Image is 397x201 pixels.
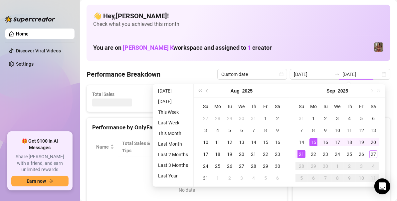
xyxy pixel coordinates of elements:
span: Total Sales [92,91,153,98]
a: Home [16,31,29,36]
span: 🎁 Get $100 in AI Messages [11,138,69,151]
th: Chat Conversion [238,137,282,157]
th: Sales / Hour [203,137,237,157]
span: Sales / Hour [207,140,228,154]
span: Total Sales & Tips [122,140,151,154]
div: No data [99,186,275,194]
a: Settings [16,61,34,67]
h4: Performance Breakdown [87,70,160,79]
span: [PERSON_NAME] K [123,44,173,51]
span: arrow-right [49,179,53,183]
img: Greek [374,42,383,52]
div: Open Intercom Messenger [374,178,390,194]
h1: You are on workspace and assigned to creator [93,44,272,51]
input: End date [342,71,380,78]
th: Total Sales & Tips [118,137,160,157]
th: Name [92,137,118,157]
div: Est. Hours Worked [164,140,194,154]
span: swap-right [334,72,340,77]
img: logo-BBDzfeDw.svg [5,16,55,23]
span: Active Chats [169,91,230,98]
span: Earn now [27,178,46,184]
span: 1 [248,44,251,51]
span: Chat Conversion [242,140,273,154]
span: Messages Sent [247,91,307,98]
a: Discover Viral Videos [16,48,61,53]
span: Name [96,143,109,151]
h4: 👋 Hey, [PERSON_NAME] ! [93,11,384,21]
span: to [334,72,340,77]
input: Start date [294,71,332,78]
div: Sales by OnlyFans Creator [298,123,385,132]
div: Performance by OnlyFans Creator [92,123,282,132]
span: Custom date [221,69,283,79]
button: Earn nowarrow-right [11,176,69,186]
span: calendar [280,72,284,76]
span: Check what you achieved this month [93,21,384,28]
span: Share [PERSON_NAME] with a friend, and earn unlimited rewards [11,154,69,173]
